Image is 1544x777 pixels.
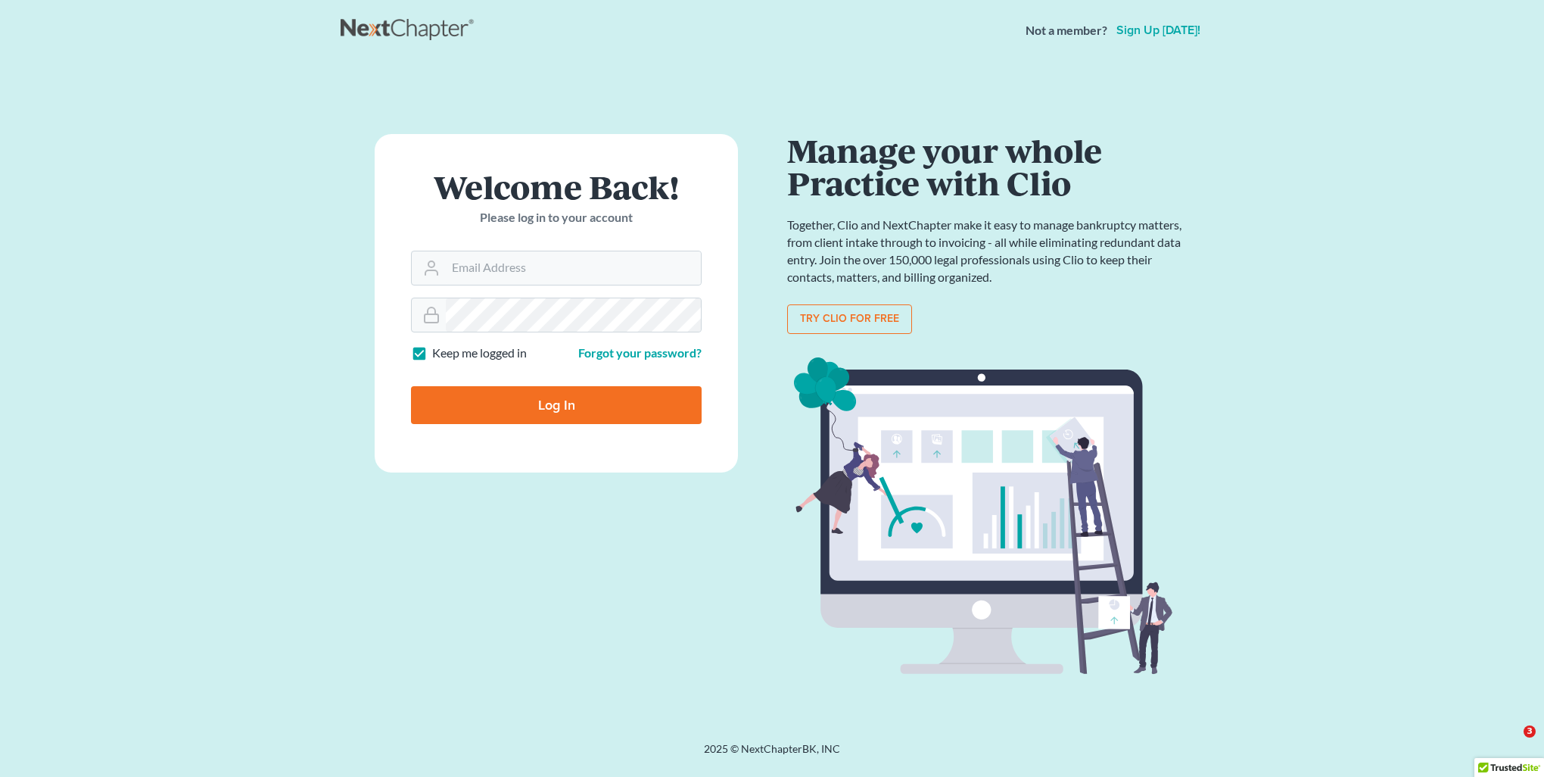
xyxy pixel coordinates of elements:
p: Please log in to your account [411,209,702,226]
h1: Manage your whole Practice with Clio [787,134,1188,198]
h1: Welcome Back! [411,170,702,203]
span: 3 [1524,726,1536,738]
img: clio_bg-1f7fd5e12b4bb4ecf8b57ca1a7e67e4ff233b1f5529bdf2c1c242739b0445cb7.svg [787,352,1188,681]
strong: Not a member? [1026,22,1107,39]
input: Email Address [446,251,701,285]
a: Try clio for free [787,304,912,335]
input: Log In [411,386,702,424]
a: Forgot your password? [578,345,702,360]
iframe: Intercom live chat [1493,726,1529,762]
label: Keep me logged in [432,345,527,362]
a: Sign up [DATE]! [1113,24,1203,36]
p: Together, Clio and NextChapter make it easy to manage bankruptcy matters, from client intake thro... [787,217,1188,286]
div: 2025 © NextChapterBK, INC [341,741,1203,769]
